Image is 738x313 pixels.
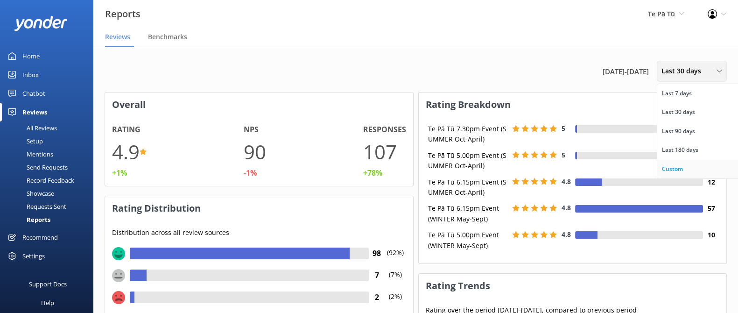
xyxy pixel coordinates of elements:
[6,135,43,148] div: Setup
[369,292,385,304] h4: 2
[105,32,130,42] span: Reviews
[41,293,54,312] div: Help
[562,124,565,133] span: 5
[112,167,127,179] div: +1%
[29,275,67,293] div: Support Docs
[426,177,510,198] div: Te Pā Tū 6.15pm Event (SUMMER Oct-April)
[22,103,47,121] div: Reviews
[6,213,93,226] a: Reports
[369,248,385,260] h4: 98
[419,274,727,298] h3: Rating Trends
[662,164,683,174] div: Custom
[6,148,93,161] a: Mentions
[6,187,54,200] div: Showcase
[363,124,406,136] h4: Responses
[6,135,93,148] a: Setup
[662,145,698,155] div: Last 180 days
[22,47,40,65] div: Home
[244,167,257,179] div: -1%
[6,200,93,213] a: Requests Sent
[148,32,187,42] span: Benchmarks
[6,161,68,174] div: Send Requests
[562,150,565,159] span: 5
[112,228,406,238] p: Distribution across all review sources
[6,121,57,135] div: All Reviews
[369,270,385,282] h4: 7
[6,174,74,187] div: Record Feedback
[363,136,397,167] h1: 107
[703,203,719,213] h4: 57
[105,7,141,21] h3: Reports
[426,124,510,145] div: Te Pā Tū 7.30pm Event (SUMMER Oct-April)
[562,203,571,212] span: 4.8
[22,228,58,247] div: Recommend
[562,230,571,239] span: 4.8
[112,136,140,167] h1: 4.9
[6,200,66,213] div: Requests Sent
[22,84,45,103] div: Chatbot
[112,124,141,136] h4: Rating
[105,196,413,221] h3: Rating Distribution
[105,92,413,117] h3: Overall
[6,161,93,174] a: Send Requests
[6,187,93,200] a: Showcase
[419,92,727,117] h3: Rating Breakdown
[14,16,68,31] img: yonder-white-logo.png
[426,203,510,224] div: Te Pā Tū 6.15pm Event (WINTER May-Sept)
[22,65,39,84] div: Inbox
[603,66,649,77] span: [DATE] - [DATE]
[6,121,93,135] a: All Reviews
[661,66,707,76] span: Last 30 days
[363,167,382,179] div: +78%
[385,270,406,292] p: (7%)
[6,174,93,187] a: Record Feedback
[22,247,45,265] div: Settings
[662,89,692,98] div: Last 7 days
[562,177,571,186] span: 4.8
[6,148,53,161] div: Mentions
[385,248,406,270] p: (92%)
[662,127,695,136] div: Last 90 days
[426,230,510,251] div: Te Pā Tū 5.00pm Event (WINTER May-Sept)
[426,150,510,171] div: Te Pā Tū 5.00pm Event (SUMMER Oct-April)
[703,177,719,187] h4: 12
[244,124,259,136] h4: NPS
[244,136,266,167] h1: 90
[662,107,695,117] div: Last 30 days
[648,9,675,18] span: Te Pā Tū
[703,230,719,240] h4: 10
[6,213,50,226] div: Reports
